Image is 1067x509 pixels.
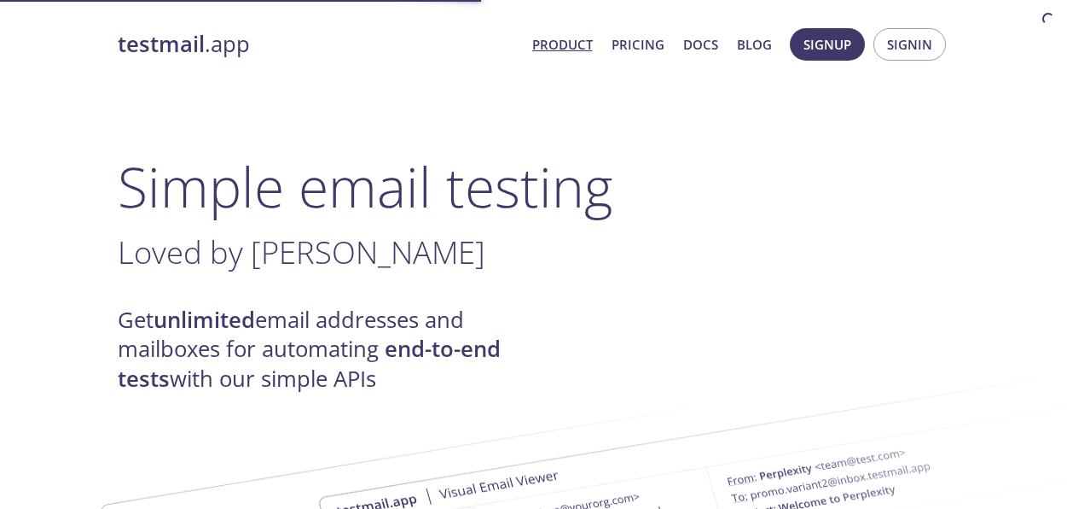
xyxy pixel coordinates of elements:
[532,33,593,56] a: Product
[118,29,205,59] strong: testmail
[118,306,534,394] h4: Get email addresses and mailboxes for automating with our simple APIs
[118,154,950,219] h1: Simple email testing
[118,30,519,59] a: testmail.app
[118,231,485,273] span: Loved by [PERSON_NAME]
[873,28,946,61] button: Signin
[118,334,501,393] strong: end-to-end tests
[737,33,772,56] a: Blog
[683,33,718,56] a: Docs
[803,33,851,56] span: Signup
[887,33,932,56] span: Signin
[612,33,664,56] a: Pricing
[154,305,255,335] strong: unlimited
[790,28,865,61] button: Signup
